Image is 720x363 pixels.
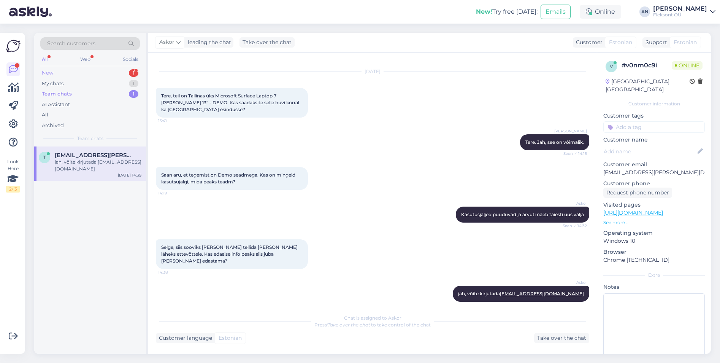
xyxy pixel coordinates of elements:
span: Online [672,61,703,70]
p: Operating system [603,229,705,237]
div: Extra [603,272,705,279]
span: Askor [558,201,587,206]
div: [DATE] 14:39 [118,172,141,178]
p: Customer tags [603,112,705,120]
a: [EMAIL_ADDRESS][DOMAIN_NAME] [500,291,584,296]
div: Try free [DATE]: [476,7,538,16]
p: Customer name [603,136,705,144]
p: See more ... [603,219,705,226]
div: Take over the chat [239,37,295,48]
a: [URL][DOMAIN_NAME] [603,209,663,216]
div: # v0nm0c9i [622,61,672,70]
span: Askor [558,280,587,285]
span: Seen ✓ 14:32 [558,223,587,229]
div: Online [580,5,621,19]
span: Askor [159,38,174,46]
div: 1 [129,80,138,88]
div: All [42,111,48,119]
span: 14:38 [158,269,187,275]
div: Support [642,38,667,46]
p: Customer email [603,161,705,169]
span: Estonian [674,38,697,46]
span: Chat is assigned to Askor [344,315,401,321]
div: jah, võite kirjutada [EMAIL_ADDRESS][DOMAIN_NAME] [55,159,141,172]
span: [PERSON_NAME] [554,128,587,134]
div: Customer language [156,334,212,342]
span: t [43,154,46,160]
div: Customer [573,38,603,46]
span: Press to take control of the chat [314,322,431,328]
div: Request phone number [603,188,672,198]
span: v [610,64,613,69]
div: Customer information [603,100,705,107]
span: Tere. Jah, see on võimalik. [525,139,584,145]
div: Fleksont OÜ [653,12,707,18]
p: Windows 10 [603,237,705,245]
p: Browser [603,248,705,256]
span: Estonian [609,38,632,46]
div: 1 [129,69,138,77]
div: Archived [42,122,64,129]
div: 1 [129,90,138,98]
div: Socials [121,54,140,64]
span: Kasutusjäljed puuduvad ja arvuti näeb täiesti uus välja [461,212,584,217]
span: Search customers [47,40,95,48]
span: tonu.martis@ehlprofiles.com [55,152,134,159]
div: All [40,54,49,64]
p: Chrome [TECHNICAL_ID] [603,256,705,264]
div: My chats [42,80,63,88]
button: Emails [541,5,571,19]
div: leading the chat [185,38,231,46]
img: Askly Logo [6,39,21,53]
div: [GEOGRAPHIC_DATA], [GEOGRAPHIC_DATA] [606,78,690,94]
span: Team chats [77,135,103,142]
p: [EMAIL_ADDRESS][PERSON_NAME][DOMAIN_NAME] [603,169,705,177]
span: jah, võite kirjutada [458,291,584,296]
div: [PERSON_NAME] [653,6,707,12]
div: Web [79,54,92,64]
div: AN [639,6,650,17]
span: Selge, siis sooviks [PERSON_NAME] tellida [PERSON_NAME] läheks ettevõttele. Kas edasise info peak... [161,244,299,264]
span: 14:19 [158,190,187,196]
p: Notes [603,283,705,291]
p: Customer phone [603,180,705,188]
div: 2 / 3 [6,186,20,193]
span: 13:41 [158,118,187,124]
p: Visited pages [603,201,705,209]
input: Add name [604,147,696,156]
i: 'Take over the chat' [327,322,371,328]
input: Add a tag [603,121,705,133]
span: Tere, teil on Tallinas üks Microsoft Surface Laptop 7 [PERSON_NAME] 13" - DEMO. Kas saadaksite se... [161,93,300,112]
div: Look Here [6,158,20,193]
span: Estonian [219,334,242,342]
div: [DATE] [156,68,589,75]
div: Take over the chat [534,333,589,343]
div: New [42,69,53,77]
a: [PERSON_NAME]Fleksont OÜ [653,6,715,18]
b: New! [476,8,492,15]
span: Saan aru, et tegemist on Demo seadmega. Kas on mingeid kasutsujälgi, mida peaks teadm? [161,172,297,185]
span: Seen ✓ 14:15 [558,151,587,156]
div: AI Assistant [42,101,70,108]
span: 14:39 [558,302,587,308]
div: Team chats [42,90,72,98]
